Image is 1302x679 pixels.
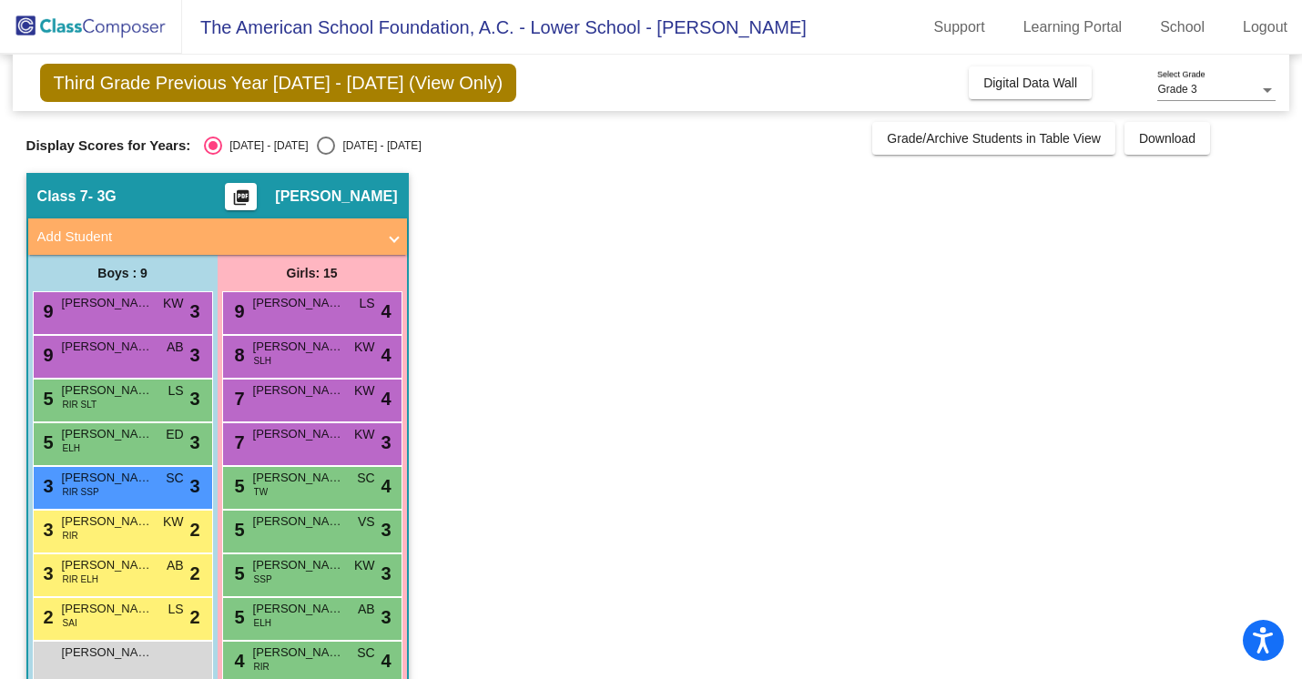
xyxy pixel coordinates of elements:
span: SLH [254,354,271,368]
span: LS [359,294,374,313]
div: [DATE] - [DATE] [335,137,421,154]
span: 3 [39,520,54,540]
span: 2 [189,516,199,543]
mat-radio-group: Select an option [204,137,421,155]
span: ELH [254,616,271,630]
span: [PERSON_NAME] [62,381,153,400]
span: [PERSON_NAME] [253,338,344,356]
span: LS [168,600,183,619]
span: 4 [230,651,245,671]
span: KW [354,425,375,444]
span: 5 [230,563,245,583]
mat-icon: picture_as_pdf [230,188,252,214]
span: 3 [381,560,391,587]
span: KW [163,512,184,532]
span: SC [166,469,183,488]
span: 5 [230,607,245,627]
span: 7 [230,432,245,452]
span: 4 [381,341,391,369]
span: Download [1139,131,1195,146]
span: ED [166,425,183,444]
span: [PERSON_NAME] [253,381,344,400]
span: [PERSON_NAME] [253,469,344,487]
span: 4 [381,385,391,412]
span: 9 [230,301,245,321]
span: [PERSON_NAME] [62,469,153,487]
span: 5 [230,476,245,496]
span: Class 7 [37,187,88,206]
span: 5 [39,432,54,452]
span: SC [357,469,374,488]
button: Download [1124,122,1210,155]
span: The American School Foundation, A.C. - Lower School - [PERSON_NAME] [182,13,807,42]
span: 3 [381,603,391,631]
span: 4 [381,472,391,500]
span: [PERSON_NAME] [62,294,153,312]
span: [PERSON_NAME] DEL CAMPO [253,556,344,574]
span: TW [254,485,269,499]
span: 3 [189,472,199,500]
mat-panel-title: Add Student [37,227,376,248]
span: SSP [254,573,272,586]
span: [PERSON_NAME] [62,338,153,356]
span: SAI [63,616,77,630]
span: RIR ELH [63,573,98,586]
span: LS [168,381,183,400]
span: [PERSON_NAME] [62,600,153,618]
span: 3 [189,298,199,325]
span: [PERSON_NAME] [62,644,153,662]
span: [PERSON_NAME] [253,644,344,662]
div: Girls: 15 [218,255,407,291]
span: ELH [63,441,80,455]
div: [DATE] - [DATE] [222,137,308,154]
span: AB [358,600,375,619]
button: Digital Data Wall [969,66,1092,99]
a: Learning Portal [1009,13,1137,42]
span: 3 [39,476,54,496]
button: Print Students Details [225,183,257,210]
span: 3 [39,563,54,583]
span: [PERSON_NAME] [62,425,153,443]
span: 9 [39,345,54,365]
span: 2 [189,603,199,631]
span: 4 [381,647,391,674]
span: VS [358,512,375,532]
div: Boys : 9 [28,255,218,291]
span: RIR [63,529,78,542]
span: 2 [39,607,54,627]
span: Grade/Archive Students in Table View [887,131,1101,146]
mat-expansion-panel-header: Add Student [28,218,407,255]
button: Grade/Archive Students in Table View [872,122,1115,155]
span: AB [167,556,184,575]
span: SC [357,644,374,663]
span: 5 [230,520,245,540]
a: Logout [1228,13,1302,42]
span: 4 [381,298,391,325]
span: AB [167,338,184,357]
span: [PERSON_NAME] [253,600,344,618]
span: [PERSON_NAME] [253,294,344,312]
span: KW [163,294,184,313]
span: [PERSON_NAME] [253,512,344,531]
span: 8 [230,345,245,365]
span: KW [354,556,375,575]
span: 3 [189,385,199,412]
span: 5 [39,389,54,409]
span: RIR [254,660,270,674]
span: 3 [189,341,199,369]
span: RIR SLT [63,398,97,411]
span: [PERSON_NAME] [275,187,397,206]
span: RIR SSP [63,485,99,499]
span: [PERSON_NAME] [62,512,153,531]
a: Support [920,13,1000,42]
span: Digital Data Wall [983,76,1077,90]
span: Grade 3 [1157,83,1196,96]
span: 3 [381,429,391,456]
span: 3 [189,429,199,456]
span: [PERSON_NAME] [62,556,153,574]
span: Display Scores for Years: [26,137,191,154]
span: Third Grade Previous Year [DATE] - [DATE] (View Only) [40,64,517,102]
span: 2 [189,560,199,587]
span: KW [354,381,375,400]
span: 9 [39,301,54,321]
